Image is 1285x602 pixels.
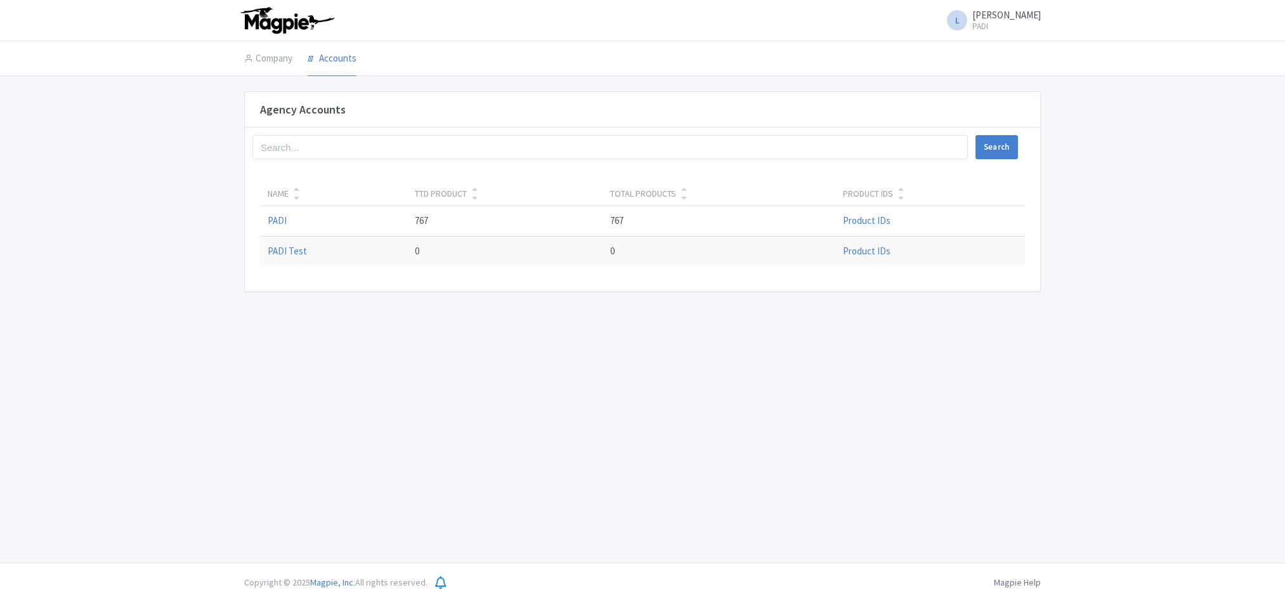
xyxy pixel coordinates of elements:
span: Magpie, Inc. [310,577,355,588]
div: Total Products [610,187,676,200]
div: Copyright © 2025 All rights reserved. [237,576,435,589]
a: Magpie Help [994,577,1041,588]
button: Search [975,135,1018,159]
a: Company [244,41,292,77]
a: L [PERSON_NAME] PADI [939,10,1041,30]
span: L [947,10,967,30]
img: logo-ab69f6fb50320c5b225c76a69d11143b.png [238,6,336,34]
h4: Agency Accounts [260,103,346,116]
div: TTD Product [415,187,467,200]
a: Product IDs [843,214,890,226]
a: PADI Test [268,245,307,257]
div: Name [268,187,289,200]
a: Accounts [308,41,356,77]
a: Product IDs [843,245,890,257]
div: Product IDs [843,187,893,200]
small: PADI [972,22,1041,30]
a: PADI [268,214,287,226]
td: 767 [407,206,603,237]
td: 767 [603,206,835,237]
span: [PERSON_NAME] [972,9,1041,21]
input: Search... [252,135,968,159]
td: 0 [407,236,603,266]
td: 0 [603,236,835,266]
